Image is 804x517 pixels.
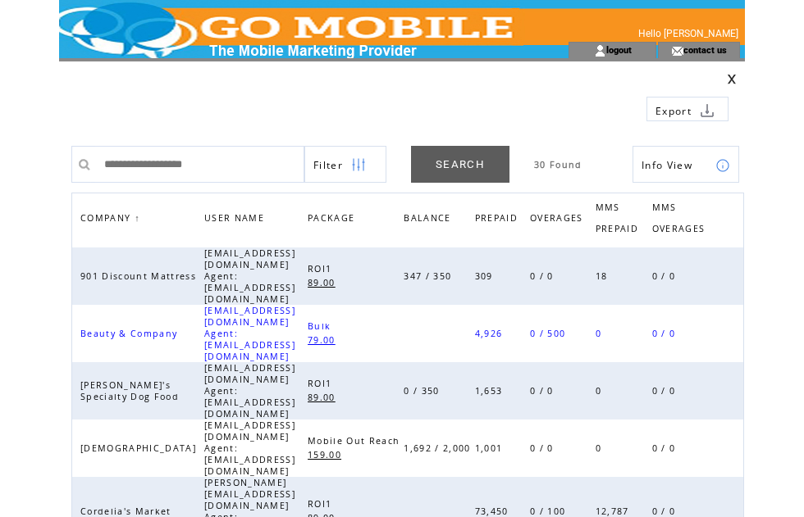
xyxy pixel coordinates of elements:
[308,389,344,403] a: 89.00
[652,197,710,243] span: MMS OVERAGES
[596,385,605,397] span: 0
[652,385,680,397] span: 0 / 0
[530,208,587,232] span: OVERAGES
[683,44,727,55] a: contact us
[646,97,729,121] a: Export
[308,320,335,332] span: Bulk
[308,449,345,460] span: 159.00
[475,328,507,339] span: 4,926
[308,498,336,510] span: ROI1
[308,332,344,346] a: 79.00
[638,28,738,39] span: Hello [PERSON_NAME]
[534,159,582,170] span: 30 Found
[308,277,340,288] span: 89.00
[308,263,336,274] span: ROI1
[80,506,176,517] span: Cordelia's Market
[596,442,605,454] span: 0
[596,328,605,339] span: 0
[596,270,612,282] span: 18
[642,158,692,172] span: Show Info View
[700,103,715,118] img: download.png
[530,328,569,339] span: 0 / 500
[308,435,404,447] span: Mobile Out Reach
[80,208,135,232] span: COMPANY
[475,270,497,282] span: 309
[308,447,349,460] a: 159.00
[404,208,455,232] span: BALANCE
[80,213,140,223] a: COMPANY↑
[652,328,680,339] span: 0 / 0
[652,270,680,282] span: 0 / 0
[530,208,592,232] a: OVERAGES
[475,506,513,517] span: 73,450
[475,208,526,232] a: PREPAID
[671,44,683,57] img: contact_us_icon.gif
[304,146,386,183] a: Filter
[652,442,680,454] span: 0 / 0
[530,506,569,517] span: 0 / 100
[204,362,295,419] span: [EMAIL_ADDRESS][DOMAIN_NAME] Agent: [EMAIL_ADDRESS][DOMAIN_NAME]
[633,146,739,183] a: Info View
[475,442,507,454] span: 1,001
[475,385,507,397] span: 1,653
[596,197,642,243] span: MMS PREPAID
[475,208,522,232] span: PREPAID
[606,44,632,55] a: logout
[404,442,474,454] span: 1,692 / 2,000
[652,506,680,517] span: 0 / 0
[530,385,558,397] span: 0 / 0
[652,197,714,242] a: MMS OVERAGES
[530,270,558,282] span: 0 / 0
[404,270,455,282] span: 347 / 350
[596,197,646,242] a: MMS PREPAID
[656,104,692,118] span: Export to csv file
[594,44,606,57] img: account_icon.gif
[351,147,366,184] img: filters.png
[411,146,509,183] a: SEARCH
[308,334,340,346] span: 79.00
[204,419,295,477] span: [EMAIL_ADDRESS][DOMAIN_NAME] Agent: [EMAIL_ADDRESS][DOMAIN_NAME]
[530,442,558,454] span: 0 / 0
[80,328,181,339] span: Beauty & Company
[80,442,200,454] span: [DEMOGRAPHIC_DATA]
[80,379,183,402] span: [PERSON_NAME]'s Specialty Dog Food
[204,247,295,305] span: [EMAIL_ADDRESS][DOMAIN_NAME] Agent: [EMAIL_ADDRESS][DOMAIN_NAME]
[308,208,363,232] a: PACKAGE
[596,506,633,517] span: 12,787
[404,208,459,232] a: BALANCE
[308,392,340,403] span: 89.00
[308,208,359,232] span: PACKAGE
[204,305,295,362] span: [EMAIL_ADDRESS][DOMAIN_NAME] Agent: [EMAIL_ADDRESS][DOMAIN_NAME]
[204,212,268,222] a: USER NAME
[80,270,200,282] span: 901 Discount Mattress
[715,158,730,173] img: info.png
[404,385,443,397] span: 0 / 350
[204,208,268,232] span: USER NAME
[313,158,343,172] span: Show filters
[308,274,344,288] a: 89.00
[308,378,336,389] span: ROI1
